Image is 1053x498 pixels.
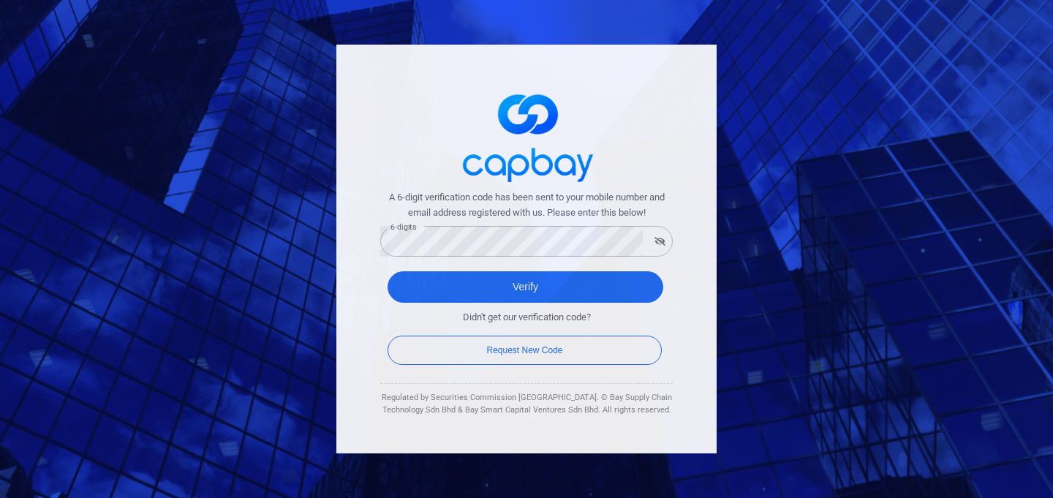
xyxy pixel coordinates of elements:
label: 6-digits [390,222,416,233]
img: logo [453,81,600,190]
span: Didn't get our verification code? [463,310,591,325]
button: Request New Code [388,336,662,365]
button: Verify [388,271,663,303]
div: Regulated by Securities Commission [GEOGRAPHIC_DATA]. © Bay Supply Chain Technology Sdn Bhd & Bay... [380,391,673,417]
span: A 6-digit verification code has been sent to your mobile number and email address registered with... [380,190,673,221]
